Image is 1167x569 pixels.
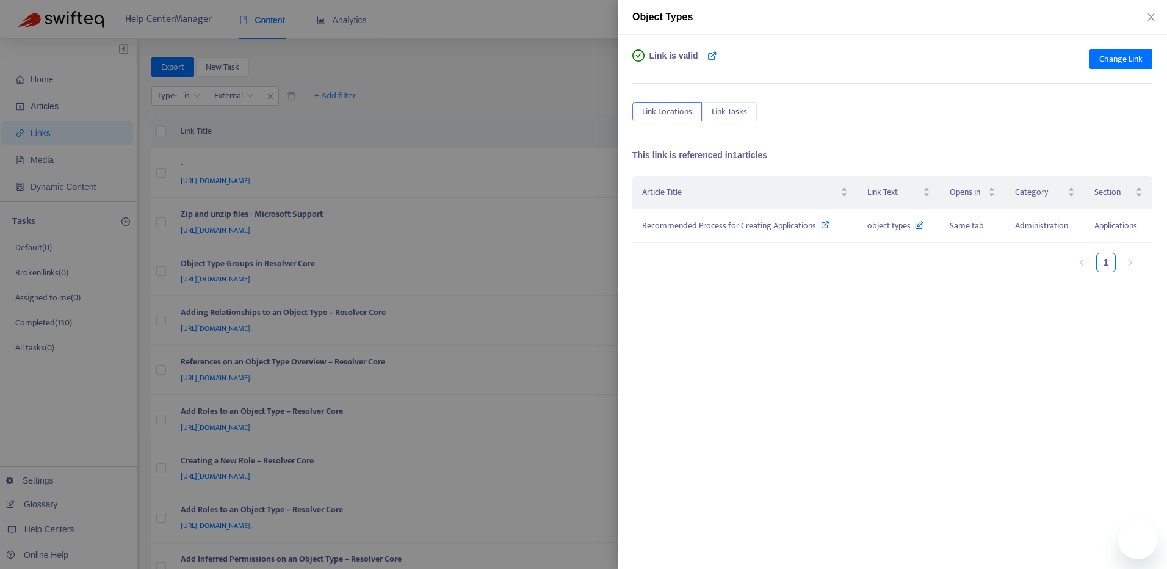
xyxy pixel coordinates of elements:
[632,12,693,22] span: Object Types
[1015,219,1068,233] span: Administration
[642,186,838,199] span: Article Title
[1127,259,1134,266] span: right
[1085,176,1152,209] th: Section
[1118,520,1157,559] iframe: Button to launch messaging window
[1072,253,1091,272] li: Previous Page
[642,219,816,233] span: Recommended Process for Creating Applications
[950,186,986,199] span: Opens in
[1143,12,1160,23] button: Close
[642,105,692,118] span: Link Locations
[940,176,1005,209] th: Opens in
[1072,253,1091,272] button: left
[1121,253,1140,272] button: right
[1097,253,1115,272] a: 1
[1094,219,1137,233] span: Applications
[1015,186,1065,199] span: Category
[1099,53,1143,66] span: Change Link
[950,219,984,233] span: Same tab
[867,219,923,233] span: object types
[632,49,645,62] span: check-circle
[1094,186,1133,199] span: Section
[632,102,702,121] button: Link Locations
[867,186,920,199] span: Link Text
[632,150,767,160] span: This link is referenced in 1 articles
[1096,253,1116,272] li: 1
[649,49,698,74] span: Link is valid
[632,176,858,209] th: Article Title
[702,102,757,121] button: Link Tasks
[1121,253,1140,272] li: Next Page
[858,176,940,209] th: Link Text
[712,105,747,118] span: Link Tasks
[1078,259,1085,266] span: left
[1089,49,1152,69] button: Change Link
[1005,176,1085,209] th: Category
[1146,12,1156,22] span: close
